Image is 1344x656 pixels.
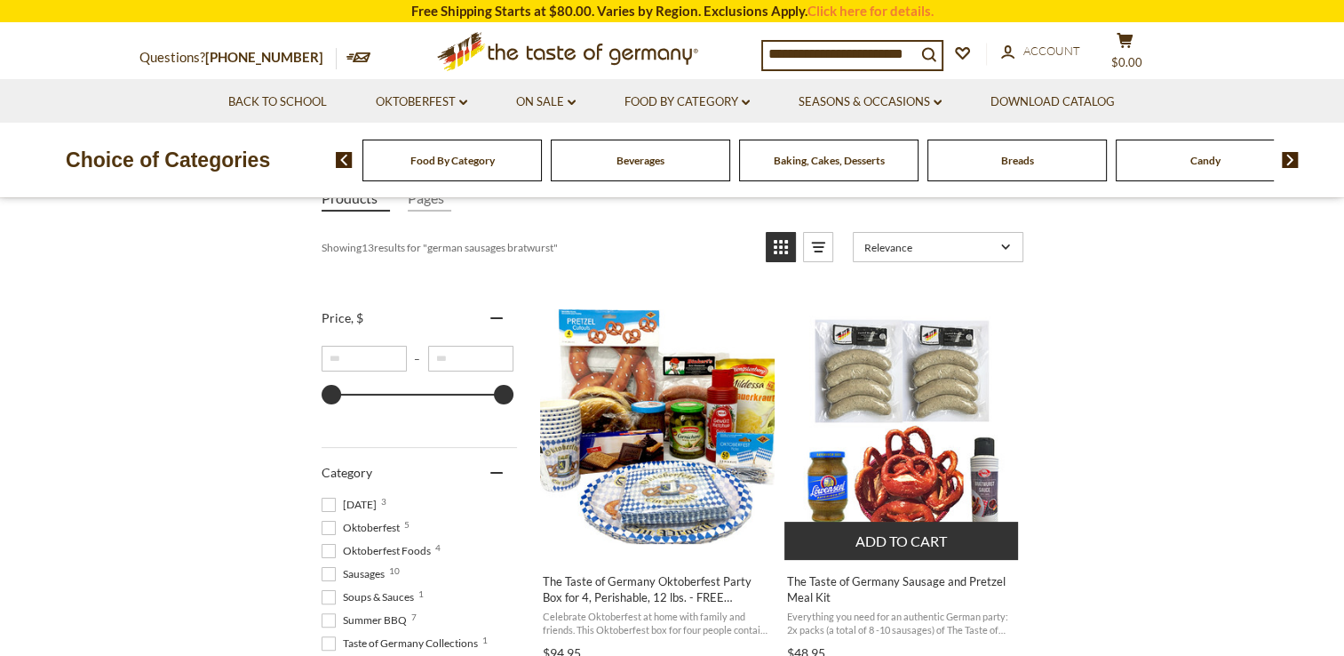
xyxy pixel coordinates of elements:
span: Summer BBQ [322,612,412,628]
input: Maximum value [428,346,513,372]
a: On Sale [516,92,576,112]
input: Minimum value [322,346,407,372]
span: Everything you need for an authentic German party: 2x packs (a total of 8 -10 sausages) of The Ta... [787,610,1017,637]
a: [PHONE_NUMBER] [205,49,323,65]
img: The Taste of Germany Oktoberfest Party Box for 4, Perishable, 12 lbs. - FREE SHIPPING [540,309,775,545]
a: View Pages Tab [408,186,451,212]
span: 1 [482,636,488,644]
a: Breads [1001,154,1034,167]
a: View list mode [803,232,833,262]
span: – [407,352,428,365]
a: Candy [1190,154,1221,167]
a: View grid mode [766,232,796,262]
a: Back to School [228,92,327,112]
a: Account [1001,42,1080,61]
a: Food By Category [410,154,495,167]
a: Download Catalog [990,92,1115,112]
img: The Taste of Germany Sausage and Pretzel Meal Kit [784,309,1020,545]
span: , $ [351,310,363,325]
span: Relevance [864,241,995,254]
span: 7 [411,612,417,621]
button: Add to cart [784,522,1018,560]
span: Price [322,310,363,325]
a: Oktoberfest [376,92,467,112]
span: Soups & Sauces [322,589,419,605]
span: 5 [404,520,410,529]
a: Food By Category [624,92,750,112]
a: Click here for details. [807,3,934,19]
span: Sausages [322,566,390,582]
a: Seasons & Occasions [799,92,942,112]
div: Showing results for " " [322,232,752,262]
span: Category [322,465,372,480]
a: View Products Tab [322,186,390,212]
span: $0.00 [1111,55,1142,69]
span: Oktoberfest Foods [322,543,436,559]
span: The Taste of Germany Oktoberfest Party Box for 4, Perishable, 12 lbs. - FREE SHIPPING [543,573,773,605]
img: previous arrow [336,152,353,168]
a: Sort options [853,232,1023,262]
a: Baking, Cakes, Desserts [774,154,885,167]
span: 10 [389,566,400,575]
b: 13 [362,241,374,254]
span: 4 [435,543,441,552]
span: Celebrate Oktoberfest at home with family and friends. This Oktoberfest box for four people conta... [543,610,773,637]
span: Oktoberfest [322,520,405,536]
span: 3 [381,497,386,506]
span: Account [1023,44,1080,58]
img: next arrow [1282,152,1299,168]
span: [DATE] [322,497,382,513]
button: $0.00 [1099,32,1152,76]
p: Questions? [139,46,337,69]
a: Beverages [616,154,664,167]
span: Taste of Germany Collections [322,636,483,652]
span: 1 [418,589,424,598]
span: The Taste of Germany Sausage and Pretzel Meal Kit [787,573,1017,605]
